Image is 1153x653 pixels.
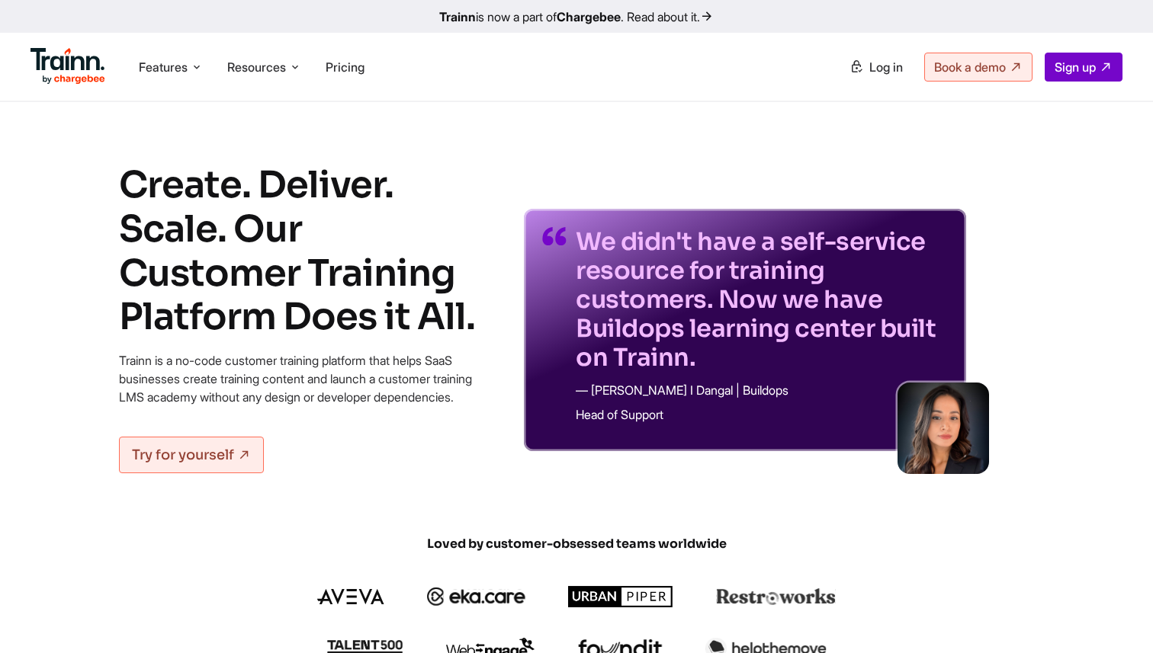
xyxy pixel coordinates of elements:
iframe: Chat Widget [1077,580,1153,653]
a: Sign up [1045,53,1122,82]
p: — [PERSON_NAME] I Dangal | Buildops [576,384,942,396]
span: Loved by customer-obsessed teams worldwide [210,536,943,552]
span: Features [139,59,188,75]
img: aveva logo [317,589,384,604]
img: ekacare logo [427,587,526,606]
img: Trainn Logo [31,48,105,85]
a: Try for yourself [119,437,264,473]
h1: Create. Deliver. Scale. Our Customer Training Platform Does it All. [119,163,485,338]
b: Chargebee [557,9,621,24]
p: Head of Support [576,408,942,421]
span: Book a demo [934,59,1006,75]
a: Pricing [326,59,365,75]
span: Sign up [1055,59,1096,75]
img: urbanpiper logo [568,586,673,607]
p: Trainn is a no-code customer training platform that helps SaaS businesses create training content... [119,351,485,406]
span: Resources [227,59,286,75]
img: quotes-purple.41a7099.svg [542,227,567,245]
img: sabina-buildops.d2e8138.png [898,383,989,474]
span: Log in [869,59,903,75]
p: We didn't have a self-service resource for training customers. Now we have Buildops learning cent... [576,227,942,372]
b: Trainn [439,9,476,24]
a: Book a demo [924,53,1033,82]
img: restroworks logo [716,588,836,605]
a: Log in [840,53,912,81]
